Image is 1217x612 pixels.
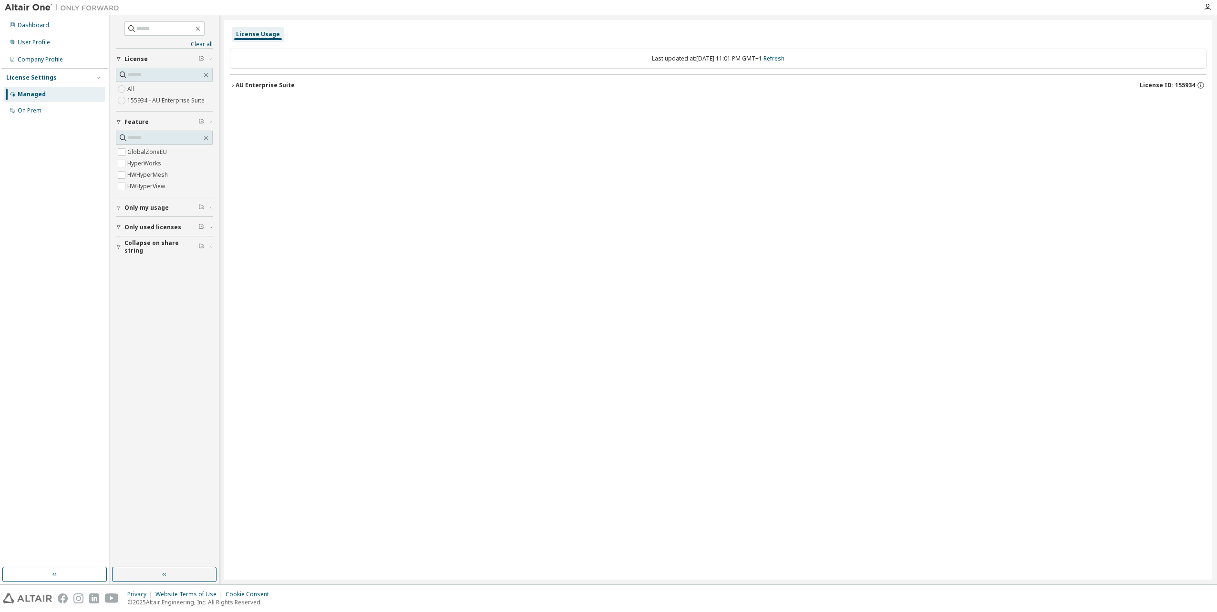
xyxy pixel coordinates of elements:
[18,91,46,98] div: Managed
[236,31,280,38] div: License Usage
[124,55,148,63] span: License
[5,3,124,12] img: Altair One
[124,239,198,255] span: Collapse on share string
[116,49,213,70] button: License
[124,118,149,126] span: Feature
[3,593,52,603] img: altair_logo.svg
[127,95,206,106] label: 155934 - AU Enterprise Suite
[116,197,213,218] button: Only my usage
[127,591,155,598] div: Privacy
[230,49,1207,69] div: Last updated at: [DATE] 11:01 PM GMT+1
[1140,82,1195,89] span: License ID: 155934
[116,236,213,257] button: Collapse on share string
[124,204,169,212] span: Only my usage
[198,243,204,251] span: Clear filter
[763,54,784,62] a: Refresh
[58,593,68,603] img: facebook.svg
[18,56,63,63] div: Company Profile
[116,41,213,48] a: Clear all
[198,204,204,212] span: Clear filter
[155,591,226,598] div: Website Terms of Use
[127,146,169,158] label: GlobalZoneEU
[89,593,99,603] img: linkedin.svg
[198,55,204,63] span: Clear filter
[226,591,275,598] div: Cookie Consent
[18,107,41,114] div: On Prem
[18,21,49,29] div: Dashboard
[18,39,50,46] div: User Profile
[73,593,83,603] img: instagram.svg
[127,181,167,192] label: HWHyperView
[116,217,213,238] button: Only used licenses
[198,224,204,231] span: Clear filter
[127,169,170,181] label: HWHyperMesh
[105,593,119,603] img: youtube.svg
[127,83,136,95] label: All
[198,118,204,126] span: Clear filter
[116,112,213,133] button: Feature
[127,598,275,606] p: © 2025 Altair Engineering, Inc. All Rights Reserved.
[6,74,57,82] div: License Settings
[236,82,295,89] div: AU Enterprise Suite
[230,75,1207,96] button: AU Enterprise SuiteLicense ID: 155934
[127,158,163,169] label: HyperWorks
[124,224,181,231] span: Only used licenses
